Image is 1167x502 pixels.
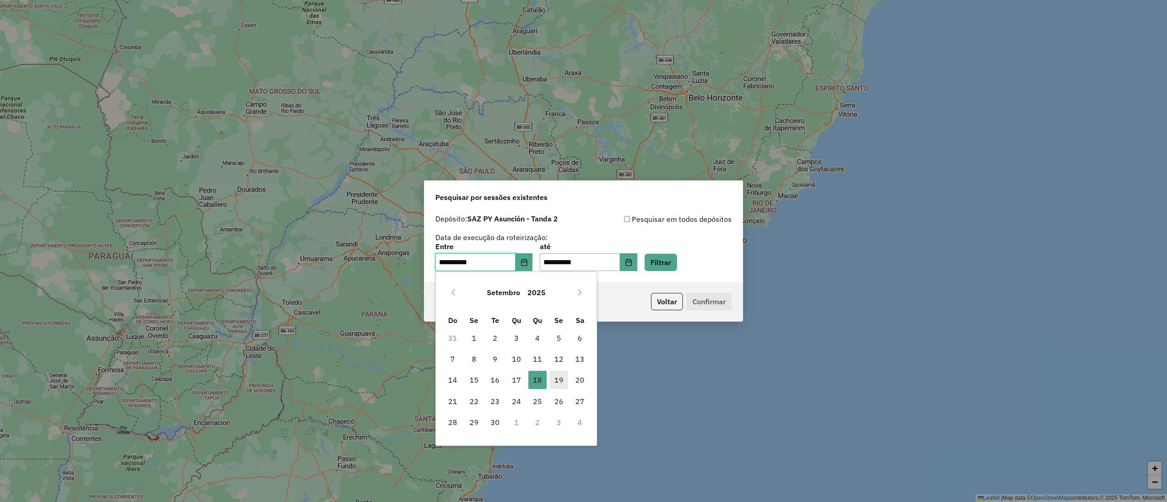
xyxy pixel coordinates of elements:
label: Entre [435,241,532,252]
span: 24 [507,392,526,410]
span: Sa [576,316,584,325]
td: 10 [506,348,527,369]
span: 28 [444,413,462,431]
td: 27 [569,391,591,412]
span: 2 [486,329,504,347]
span: 15 [465,371,483,389]
td: 25 [527,391,548,412]
button: Choose Year [524,282,549,303]
span: 27 [571,392,589,410]
button: Choose Month [483,282,524,303]
span: 3 [507,329,526,347]
span: Pesquisar por sessões existentes [435,192,547,203]
span: 4 [528,329,547,347]
td: 18 [527,369,548,390]
span: 9 [486,350,504,368]
button: Filtrar [645,254,677,271]
button: Voltar [651,293,683,310]
span: 1 [465,329,483,347]
strong: SAZ PY Asunción - Tanda 2 [467,214,558,223]
span: Qu [533,316,542,325]
span: Qu [512,316,521,325]
td: 1 [464,327,485,348]
td: 26 [548,391,570,412]
td: 24 [506,391,527,412]
td: 14 [442,369,464,390]
span: 30 [486,413,504,431]
td: 2 [485,327,506,348]
td: 1 [506,412,527,433]
td: 21 [442,391,464,412]
span: 17 [507,371,526,389]
td: 17 [506,369,527,390]
td: 7 [442,348,464,369]
td: 22 [464,391,485,412]
td: 8 [464,348,485,369]
span: 23 [486,392,504,410]
span: 18 [528,371,547,389]
td: 19 [548,369,570,390]
span: 22 [465,392,483,410]
span: 14 [444,371,462,389]
td: 13 [569,348,591,369]
span: 8 [465,350,483,368]
span: 5 [550,329,568,347]
label: Data de execução da roteirização: [435,232,548,243]
span: 7 [444,350,462,368]
span: Te [491,316,499,325]
button: Choose Date [620,253,637,271]
label: até [540,241,637,252]
span: 26 [550,392,568,410]
span: 19 [550,371,568,389]
td: 6 [569,327,591,348]
td: 4 [527,327,548,348]
td: 30 [485,412,506,433]
td: 3 [506,327,527,348]
span: 16 [486,371,504,389]
span: 29 [465,413,483,431]
span: 11 [528,350,547,368]
td: 4 [569,412,591,433]
td: 31 [442,327,464,348]
td: 3 [548,412,570,433]
td: 5 [548,327,570,348]
td: 15 [464,369,485,390]
div: Pesquisar em todos depósitos [583,214,732,225]
span: 21 [444,392,462,410]
td: 16 [485,369,506,390]
span: Do [448,316,457,325]
span: 13 [571,350,589,368]
button: Next Month [573,285,587,300]
span: 25 [528,392,547,410]
td: 11 [527,348,548,369]
button: Previous Month [446,285,460,300]
td: 23 [485,391,506,412]
span: 20 [571,371,589,389]
td: 20 [569,369,591,390]
button: Choose Date [516,253,533,271]
span: 6 [571,329,589,347]
span: 10 [507,350,526,368]
span: 12 [550,350,568,368]
div: Choose Date [435,271,597,446]
td: 9 [485,348,506,369]
span: Se [554,316,563,325]
span: Se [470,316,478,325]
label: Depósito: [435,213,558,224]
td: 2 [527,412,548,433]
td: 29 [464,412,485,433]
td: 28 [442,412,464,433]
td: 12 [548,348,570,369]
